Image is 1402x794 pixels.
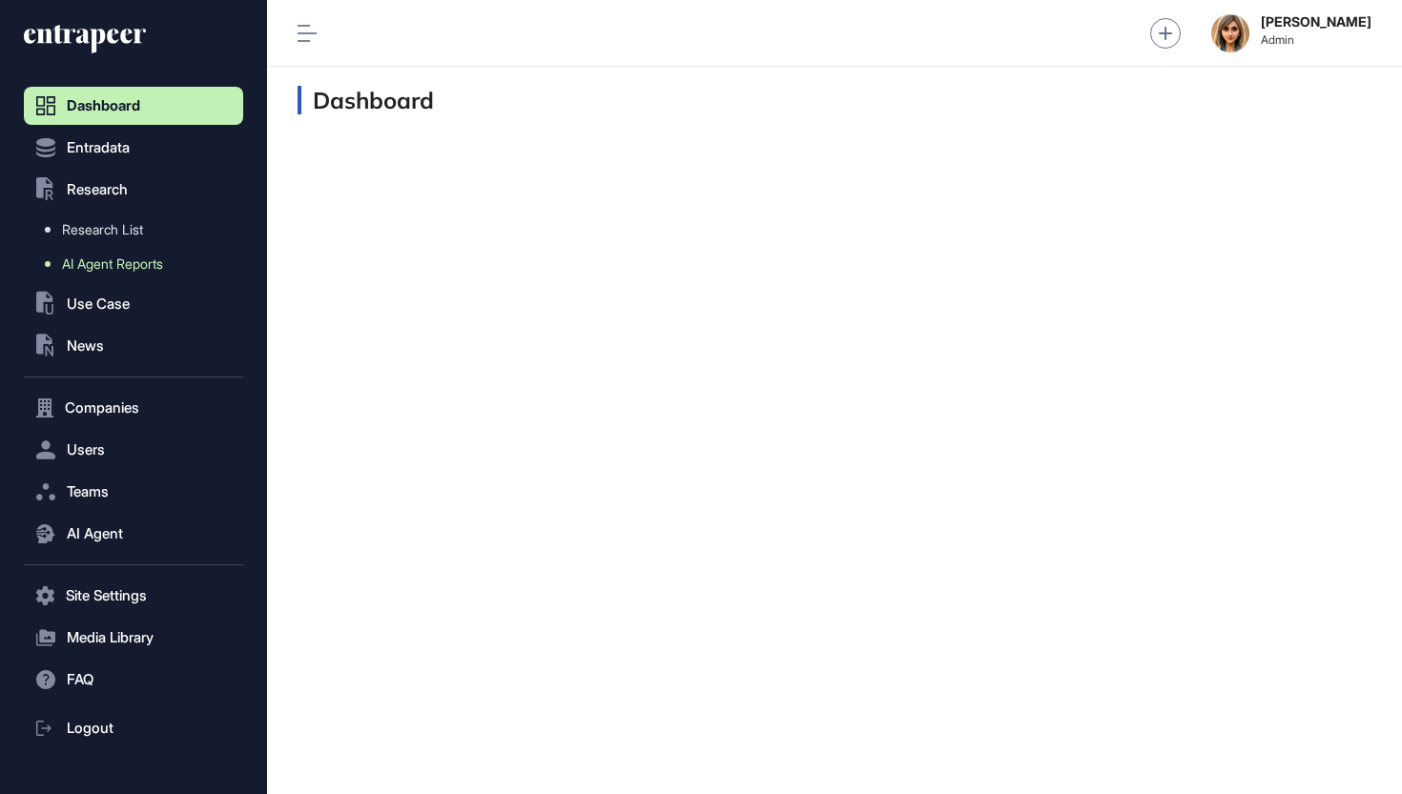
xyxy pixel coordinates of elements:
a: Logout [24,709,243,747]
button: Media Library [24,619,243,657]
span: Teams [67,484,109,499]
a: AI Agent Reports [33,247,243,281]
button: News [24,327,243,365]
span: Research List [62,222,143,237]
h3: Dashboard [298,86,434,114]
button: Teams [24,473,243,511]
span: Logout [67,721,113,736]
button: Entradata [24,129,243,167]
img: admin-avatar [1211,14,1249,52]
button: Use Case [24,285,243,323]
span: Dashboard [67,98,140,113]
button: Site Settings [24,577,243,615]
span: AI Agent Reports [62,256,163,272]
a: Research List [33,213,243,247]
span: Site Settings [66,588,147,603]
span: AI Agent [67,526,123,541]
span: Media Library [67,630,154,645]
strong: [PERSON_NAME] [1261,14,1371,30]
span: Admin [1261,33,1371,47]
button: AI Agent [24,515,243,553]
span: Companies [65,400,139,416]
span: News [67,338,104,354]
button: Companies [24,389,243,427]
a: Dashboard [24,87,243,125]
span: FAQ [67,672,93,687]
button: Research [24,171,243,209]
button: Users [24,431,243,469]
button: FAQ [24,661,243,699]
span: Use Case [67,296,130,312]
span: Entradata [67,140,130,155]
span: Users [67,442,105,458]
span: Research [67,182,128,197]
